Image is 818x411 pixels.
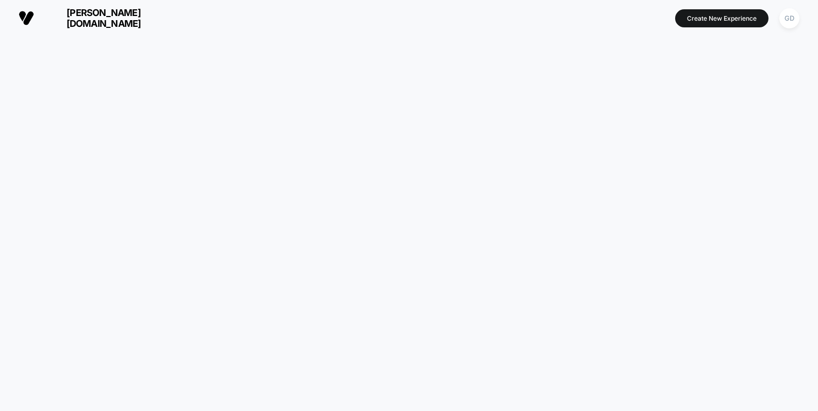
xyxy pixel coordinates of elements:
[42,7,166,29] span: [PERSON_NAME][DOMAIN_NAME]
[779,8,799,28] div: GD
[776,8,803,29] button: GD
[15,7,169,29] button: [PERSON_NAME][DOMAIN_NAME]
[675,9,768,27] button: Create New Experience
[19,10,34,26] img: Visually logo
